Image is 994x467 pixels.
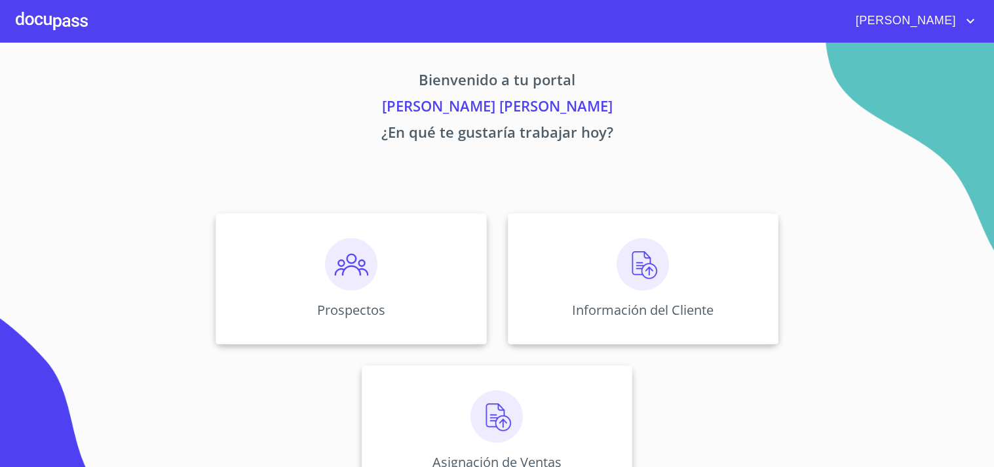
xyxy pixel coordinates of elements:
[94,95,901,121] p: [PERSON_NAME] [PERSON_NAME]
[617,238,669,291] img: carga.png
[94,69,901,95] p: Bienvenido a tu portal
[846,10,978,31] button: account of current user
[94,121,901,148] p: ¿En qué te gustaría trabajar hoy?
[470,390,523,443] img: carga.png
[325,238,377,291] img: prospectos.png
[317,301,385,319] p: Prospectos
[846,10,963,31] span: [PERSON_NAME]
[572,301,714,319] p: Información del Cliente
